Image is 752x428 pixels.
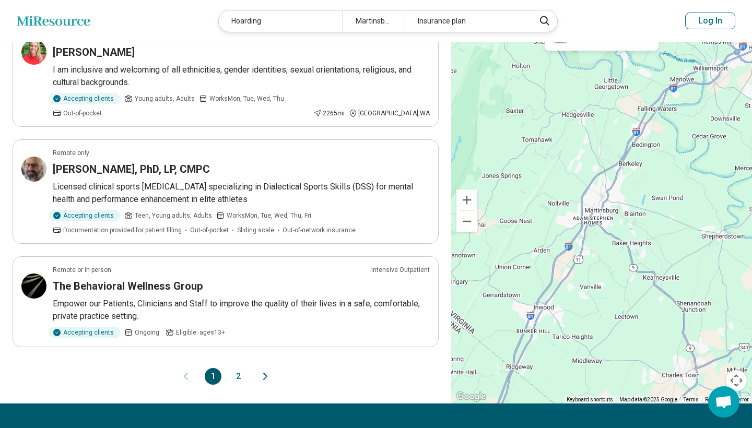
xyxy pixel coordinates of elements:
[456,189,477,210] button: Zoom in
[259,368,272,385] button: Next page
[454,390,488,403] img: Google
[313,109,345,118] div: 2265 mi
[219,10,343,32] div: Hoarding
[205,368,221,385] button: 1
[405,10,528,32] div: Insurance plan
[190,225,229,235] span: Out-of-pocket
[684,397,699,402] a: Terms (opens in new tab)
[53,265,111,275] p: Remote or In-person
[705,397,749,402] a: Report a map error
[49,327,120,338] div: Accepting clients
[53,162,210,176] h3: [PERSON_NAME], PhD, LP, CMPC
[180,368,192,385] button: Previous page
[619,397,677,402] span: Map data ©2025 Google
[371,265,430,275] p: Intensive Outpatient
[135,94,195,103] span: Young adults, Adults
[63,109,102,118] span: Out-of-pocket
[456,211,477,232] button: Zoom out
[237,225,274,235] span: Sliding scale
[53,279,203,293] h3: The Behavioral Wellness Group
[53,298,430,323] p: Empower our Patients, Clinicians and Staff to improve the quality of their lives in a safe, comfo...
[209,94,284,103] span: Works Mon, Tue, Wed, Thu
[63,225,182,235] span: Documentation provided for patient filling
[49,93,120,104] div: Accepting clients
[49,210,120,221] div: Accepting clients
[53,64,430,89] p: I am inclusive and welcoming of all ethnicities, gender identities, sexual orientations, religiou...
[227,211,311,220] span: Works Mon, Tue, Wed, Thu, Fri
[230,368,246,385] button: 2
[454,390,488,403] a: Open this area in Google Maps (opens a new window)
[135,211,212,220] span: Teen, Young adults, Adults
[176,328,225,337] span: Eligible: ages 13+
[726,370,747,391] button: Map camera controls
[567,396,613,403] button: Keyboard shortcuts
[53,148,89,158] p: Remote only
[708,386,739,418] div: Open chat
[53,45,135,60] h3: [PERSON_NAME]
[135,328,159,337] span: Ongoing
[685,13,735,29] button: Log In
[283,225,356,235] span: Out-of-network insurance
[349,109,430,118] div: [GEOGRAPHIC_DATA] , WA
[343,10,405,32] div: Martinsburg, [GEOGRAPHIC_DATA]
[53,181,430,206] p: Licensed clinical sports [MEDICAL_DATA] specializing in Dialectical Sports Skills (DSS) for menta...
